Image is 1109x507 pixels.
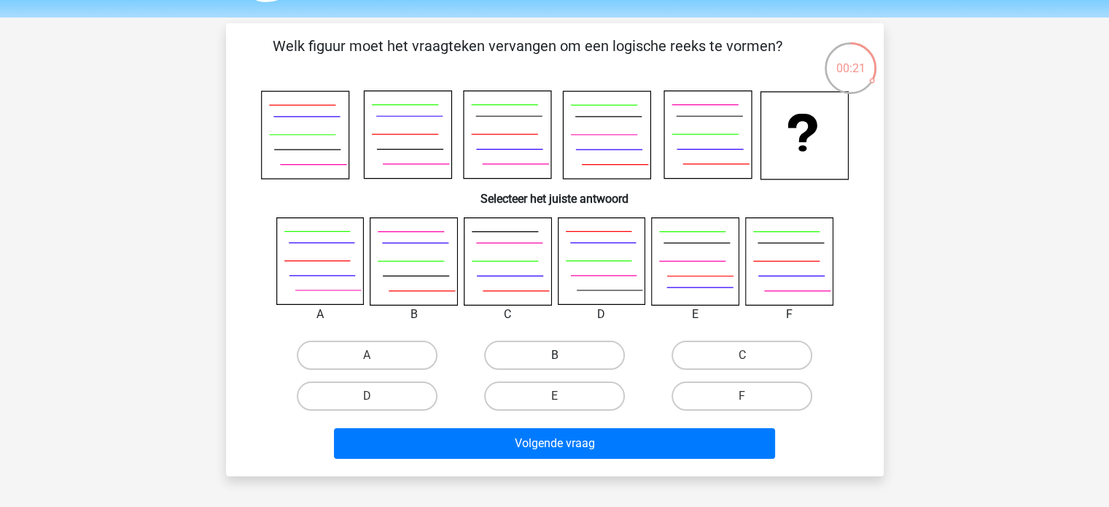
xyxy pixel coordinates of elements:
div: B [359,306,469,323]
div: 00:21 [823,41,878,77]
div: A [265,306,375,323]
div: E [640,306,750,323]
label: F [672,382,812,411]
label: C [672,341,812,370]
div: D [547,306,657,323]
button: Volgende vraag [334,428,775,459]
label: A [297,341,437,370]
h6: Selecteer het juiste antwoord [249,180,860,206]
label: B [484,341,625,370]
label: D [297,382,437,411]
div: F [734,306,844,323]
p: Welk figuur moet het vraagteken vervangen om een logische reeks te vormen? [249,35,806,79]
label: E [484,382,625,411]
div: C [453,306,563,323]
